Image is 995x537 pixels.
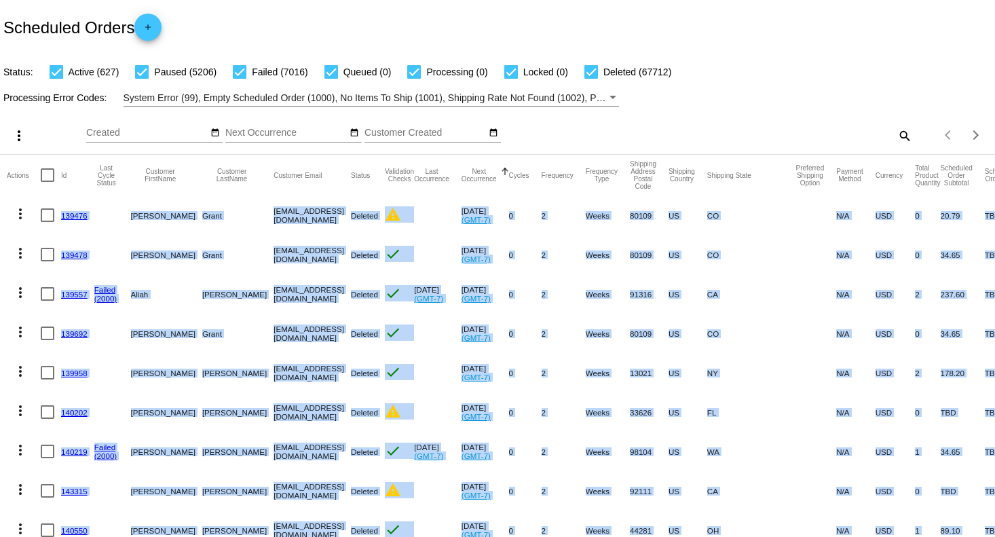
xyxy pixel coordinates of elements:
mat-cell: [EMAIL_ADDRESS][DOMAIN_NAME] [274,353,351,392]
span: Deleted [351,447,378,456]
mat-cell: N/A [836,471,875,511]
a: 139476 [61,211,88,220]
mat-cell: 33626 [630,392,669,432]
a: 139478 [61,251,88,259]
input: Customer Created [364,128,487,138]
mat-cell: Weeks [586,274,630,314]
mat-cell: Weeks [586,353,630,392]
mat-cell: USD [876,274,916,314]
mat-cell: NY [707,353,796,392]
mat-cell: USD [876,392,916,432]
a: 139557 [61,290,88,299]
mat-cell: N/A [836,432,875,471]
button: Previous page [935,122,962,149]
mat-icon: warning [385,206,401,223]
button: Change sorting for PaymentMethod.Type [836,168,863,183]
mat-icon: check [385,285,401,301]
mat-cell: [PERSON_NAME] [131,314,202,353]
mat-icon: check [385,325,401,341]
mat-cell: [PERSON_NAME] [202,392,274,432]
mat-cell: 237.60 [941,274,985,314]
span: Processing Error Codes: [3,92,107,103]
mat-cell: Grant [202,235,274,274]
mat-cell: [DATE] [414,432,462,471]
mat-cell: [DATE] [462,432,509,471]
button: Change sorting for ShippingCountry [669,168,695,183]
mat-icon: more_vert [12,481,29,498]
mat-cell: US [669,432,707,471]
mat-header-cell: Total Product Quantity [915,155,940,196]
button: Change sorting for ShippingPostcode [630,160,656,190]
mat-cell: CO [707,235,796,274]
a: (GMT-7) [414,294,443,303]
mat-icon: check [385,443,401,459]
mat-cell: 2 [542,235,586,274]
button: Change sorting for Status [351,171,370,179]
mat-cell: N/A [836,274,875,314]
mat-cell: 2 [542,314,586,353]
mat-cell: Grant [202,196,274,235]
mat-cell: 0 [915,471,940,511]
mat-cell: WA [707,432,796,471]
mat-icon: more_vert [12,245,29,261]
mat-select: Filter by Processing Error Codes [124,90,620,107]
mat-cell: US [669,392,707,432]
mat-icon: more_vert [12,324,29,340]
button: Change sorting for Cycles [509,171,529,179]
mat-cell: [DATE] [462,353,509,392]
a: (GMT-7) [462,491,491,500]
mat-cell: 178.20 [941,353,985,392]
mat-icon: more_vert [12,521,29,537]
a: (GMT-7) [462,373,491,382]
mat-cell: 2 [542,392,586,432]
mat-cell: 0 [509,471,542,511]
mat-cell: Weeks [586,235,630,274]
mat-cell: [DATE] [462,471,509,511]
h2: Scheduled Orders [3,14,162,41]
input: Next Occurrence [225,128,348,138]
mat-cell: N/A [836,314,875,353]
mat-cell: US [669,235,707,274]
mat-cell: [PERSON_NAME] [131,353,202,392]
mat-cell: 0 [509,314,542,353]
mat-icon: check [385,364,401,380]
mat-cell: [EMAIL_ADDRESS][DOMAIN_NAME] [274,471,351,511]
mat-cell: 2 [542,274,586,314]
mat-cell: 0 [509,274,542,314]
span: Deleted (67712) [603,64,671,80]
button: Change sorting for Frequency [542,171,574,179]
span: Active (627) [69,64,119,80]
mat-cell: [DATE] [462,274,509,314]
button: Change sorting for CustomerLastName [202,168,261,183]
mat-cell: 20.79 [941,196,985,235]
mat-cell: [PERSON_NAME] [202,471,274,511]
mat-cell: [PERSON_NAME] [131,196,202,235]
mat-cell: [DATE] [462,196,509,235]
mat-header-cell: Validation Checks [385,155,414,196]
mat-cell: [DATE] [462,314,509,353]
mat-icon: date_range [489,128,498,138]
mat-cell: [EMAIL_ADDRESS][DOMAIN_NAME] [274,314,351,353]
mat-icon: date_range [210,128,220,138]
a: 139692 [61,329,88,338]
mat-cell: N/A [836,392,875,432]
button: Change sorting for ShippingState [707,171,751,179]
span: Deleted [351,369,378,377]
mat-cell: Aliah [131,274,202,314]
mat-cell: 0 [509,196,542,235]
mat-cell: [EMAIL_ADDRESS][DOMAIN_NAME] [274,274,351,314]
mat-cell: [PERSON_NAME] [131,392,202,432]
mat-cell: 0 [915,235,940,274]
button: Change sorting for LastOccurrenceUtc [414,168,449,183]
a: (GMT-7) [462,333,491,342]
mat-cell: USD [876,471,916,511]
span: Locked (0) [523,64,568,80]
mat-cell: 98104 [630,432,669,471]
button: Change sorting for CustomerFirstName [131,168,190,183]
mat-cell: 2 [542,353,586,392]
mat-cell: Grant [202,314,274,353]
mat-cell: USD [876,432,916,471]
a: 140550 [61,526,88,535]
button: Change sorting for CustomerEmail [274,171,322,179]
mat-cell: TBD [941,392,985,432]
